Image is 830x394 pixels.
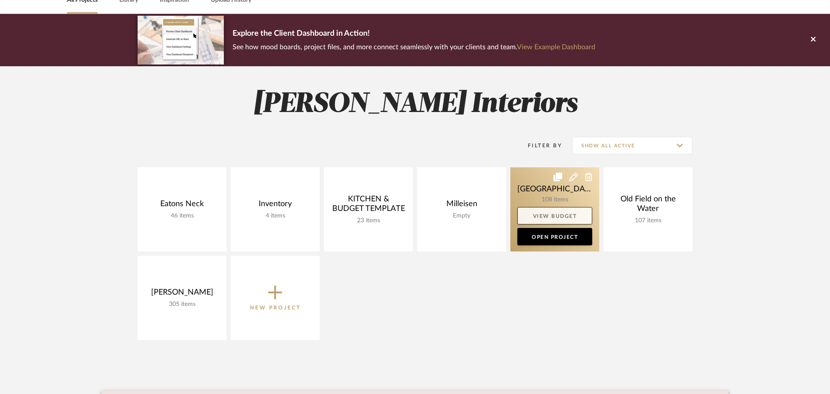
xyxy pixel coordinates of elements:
div: 305 items [145,301,219,308]
div: Milleisen [424,199,499,212]
div: Old Field on the Water [611,194,685,217]
div: Empty [424,212,499,220]
p: Explore the Client Dashboard in Action! [233,27,595,41]
div: 46 items [145,212,219,220]
a: View Budget [517,207,592,224]
div: Eatons Neck [145,199,219,212]
p: New Project [250,303,301,312]
div: 23 items [331,217,406,224]
div: Inventory [238,199,313,212]
p: See how mood boards, project files, and more connect seamlessly with your clients and team. [233,41,595,53]
div: 107 items [611,217,685,224]
a: View Example Dashboard [517,44,595,51]
div: Filter By [516,141,562,150]
h2: [PERSON_NAME] Interiors [101,88,729,121]
div: 4 items [238,212,313,220]
div: [PERSON_NAME] [145,288,219,301]
a: Open Project [517,228,592,245]
button: New Project [231,256,320,340]
img: d5d033c5-7b12-40c2-a960-1ecee1989c38.png [138,16,224,64]
div: KITCHEN & BUDGET TEMPLATE [331,194,406,217]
